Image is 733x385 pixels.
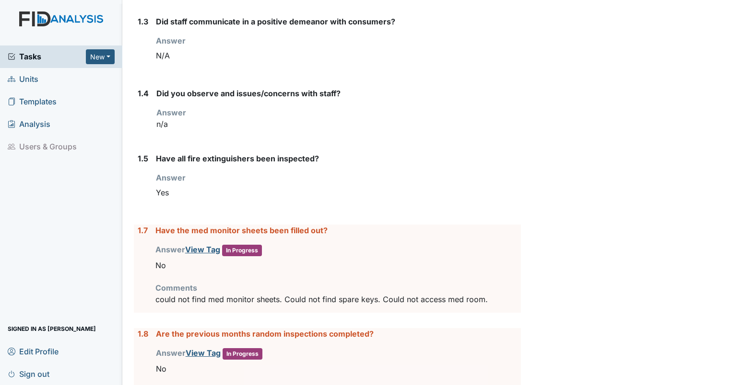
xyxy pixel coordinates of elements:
[138,225,148,236] label: 1.7
[156,36,186,45] strong: Answer
[138,16,148,27] label: 1.3
[156,348,262,358] strong: Answer
[155,282,197,294] label: Comments
[86,49,115,64] button: New
[138,328,148,340] label: 1.8
[8,94,57,109] span: Templates
[156,183,521,202] div: Yes
[156,16,395,27] label: Did staff communicate in a positive demeanor with consumers?
[156,328,374,340] label: Are the previous months random inspections completed?
[156,46,521,65] div: N/A
[156,360,521,378] div: No
[8,366,49,381] span: Sign out
[186,348,221,358] a: View Tag
[8,72,38,87] span: Units
[138,153,148,164] label: 1.5
[8,117,50,132] span: Analysis
[8,321,96,336] span: Signed in as [PERSON_NAME]
[155,294,521,305] p: could not find med monitor sheets. Could not find spare keys. Could not access med room.
[155,225,328,236] label: Have the med monitor sheets been filled out?
[155,245,262,254] strong: Answer
[222,245,262,256] span: In Progress
[156,108,186,117] strong: Answer
[156,118,521,130] p: n/a
[185,245,220,254] a: View Tag
[8,344,59,359] span: Edit Profile
[156,153,319,164] label: Have all fire extinguishers been inspected?
[223,348,262,360] span: In Progress
[138,88,149,99] label: 1.4
[8,51,86,62] a: Tasks
[156,88,341,99] label: Did you observe and issues/concerns with staff?
[156,173,186,182] strong: Answer
[155,256,521,274] div: No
